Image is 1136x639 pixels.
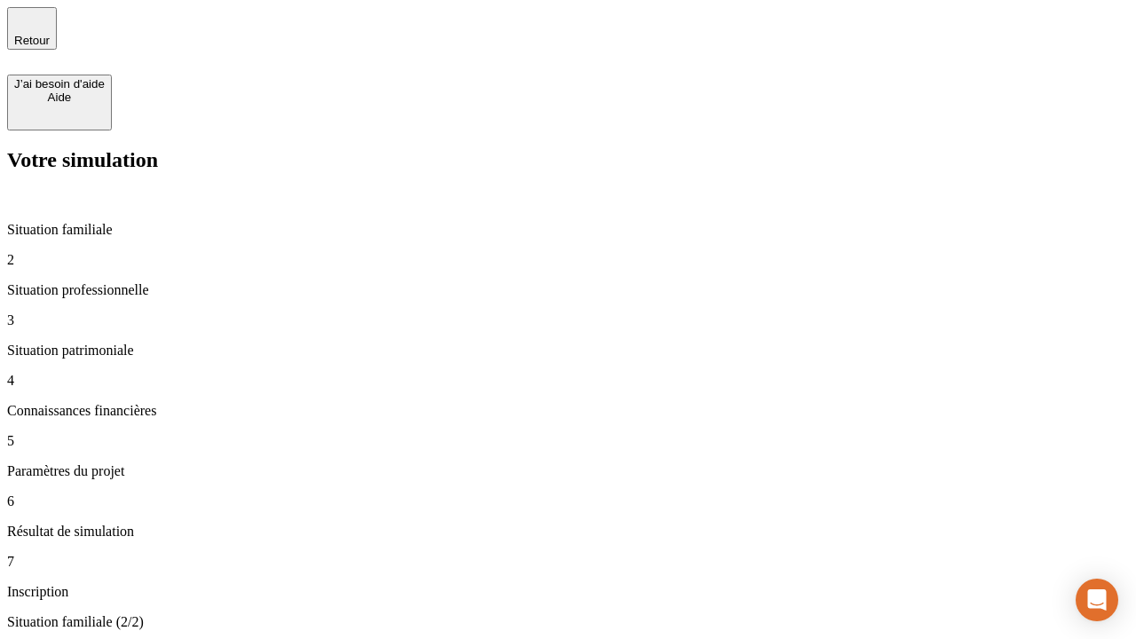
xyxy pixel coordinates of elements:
div: Open Intercom Messenger [1076,579,1118,621]
button: J’ai besoin d'aideAide [7,75,112,130]
div: J’ai besoin d'aide [14,77,105,91]
div: Aide [14,91,105,104]
p: 4 [7,373,1129,389]
p: Connaissances financières [7,403,1129,419]
p: Inscription [7,584,1129,600]
p: 7 [7,554,1129,570]
h2: Votre simulation [7,148,1129,172]
p: 5 [7,433,1129,449]
p: 3 [7,312,1129,328]
p: Situation professionnelle [7,282,1129,298]
p: Paramètres du projet [7,463,1129,479]
p: 6 [7,493,1129,509]
span: Retour [14,34,50,47]
p: Situation familiale (2/2) [7,614,1129,630]
p: Situation familiale [7,222,1129,238]
p: Situation patrimoniale [7,343,1129,359]
button: Retour [7,7,57,50]
p: 2 [7,252,1129,268]
p: Résultat de simulation [7,524,1129,540]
